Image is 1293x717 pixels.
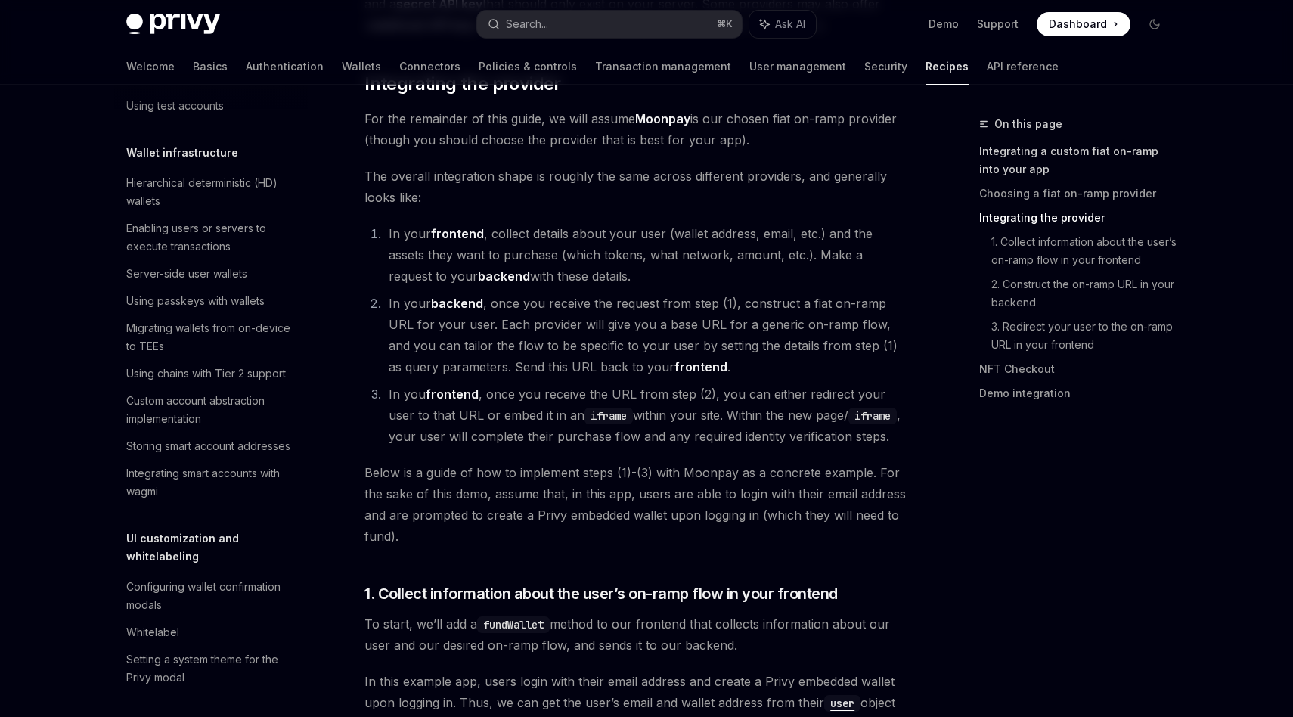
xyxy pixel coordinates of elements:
[991,230,1179,272] a: 1. Collect information about the user’s on-ramp flow in your frontend
[364,613,910,656] span: To start, we’ll add a method to our frontend that collects information about our user and our des...
[674,359,727,374] strong: frontend
[1037,12,1130,36] a: Dashboard
[991,272,1179,315] a: 2. Construct the on-ramp URL in your backend
[1049,17,1107,32] span: Dashboard
[926,48,969,85] a: Recipes
[929,17,959,32] a: Demo
[717,18,733,30] span: ⌘ K
[364,583,838,604] span: 1. Collect information about the user’s on-ramp flow in your frontend
[114,646,308,691] a: Setting a system theme for the Privy modal
[114,619,308,646] a: Whitelabel
[126,464,299,501] div: Integrating smart accounts with wagmi
[342,48,381,85] a: Wallets
[477,11,742,38] button: Search...⌘K
[426,386,479,402] strong: frontend
[126,292,265,310] div: Using passkeys with wallets
[126,48,175,85] a: Welcome
[478,268,530,284] strong: backend
[979,182,1179,206] a: Choosing a fiat on-ramp provider
[114,387,308,433] a: Custom account abstraction implementation
[749,11,816,38] button: Ask AI
[506,15,548,33] div: Search...
[126,219,299,256] div: Enabling users or servers to execute transactions
[431,226,484,241] strong: frontend
[364,462,910,547] span: Below is a guide of how to implement steps (1)-(3) with Moonpay as a concrete example. For the sa...
[126,14,220,35] img: dark logo
[126,529,308,566] h5: UI customization and whitelabeling
[114,215,308,260] a: Enabling users or servers to execute transactions
[775,17,805,32] span: Ask AI
[384,293,910,377] li: In your , once you receive the request from step (1), construct a fiat on-ramp URL for your user....
[384,383,910,447] li: In you , once you receive the URL from step (2), you can either redirect your user to that URL or...
[246,48,324,85] a: Authentication
[979,206,1179,230] a: Integrating the provider
[864,48,907,85] a: Security
[114,315,308,360] a: Migrating wallets from on-device to TEEs
[114,287,308,315] a: Using passkeys with wallets
[979,139,1179,182] a: Integrating a custom fiat on-ramp into your app
[114,573,308,619] a: Configuring wallet confirmation modals
[364,166,910,208] span: The overall integration shape is roughly the same across different providers, and generally looks...
[114,169,308,215] a: Hierarchical deterministic (HD) wallets
[114,460,308,505] a: Integrating smart accounts with wagmi
[824,695,860,712] code: user
[114,260,308,287] a: Server-side user wallets
[126,437,290,455] div: Storing smart account addresses
[431,296,483,311] strong: backend
[979,357,1179,381] a: NFT Checkout
[479,48,577,85] a: Policies & controls
[126,392,299,428] div: Custom account abstraction implementation
[126,650,299,687] div: Setting a system theme for the Privy modal
[126,319,299,355] div: Migrating wallets from on-device to TEEs
[994,115,1062,133] span: On this page
[584,408,633,424] code: iframe
[384,223,910,287] li: In your , collect details about your user (wallet address, email, etc.) and the assets they want ...
[126,174,299,210] div: Hierarchical deterministic (HD) wallets
[991,315,1179,357] a: 3. Redirect your user to the on-ramp URL in your frontend
[977,17,1019,32] a: Support
[114,433,308,460] a: Storing smart account addresses
[848,408,897,424] code: iframe
[987,48,1059,85] a: API reference
[126,365,286,383] div: Using chains with Tier 2 support
[595,48,731,85] a: Transaction management
[126,144,238,162] h5: Wallet infrastructure
[126,623,179,641] div: Whitelabel
[126,265,247,283] div: Server-side user wallets
[979,381,1179,405] a: Demo integration
[749,48,846,85] a: User management
[477,616,550,633] code: fundWallet
[114,360,308,387] a: Using chains with Tier 2 support
[635,111,690,126] strong: Moonpay
[824,695,860,710] a: user
[126,578,299,614] div: Configuring wallet confirmation modals
[399,48,460,85] a: Connectors
[364,108,910,151] span: For the remainder of this guide, we will assume is our chosen fiat on-ramp provider (though you s...
[193,48,228,85] a: Basics
[1143,12,1167,36] button: Toggle dark mode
